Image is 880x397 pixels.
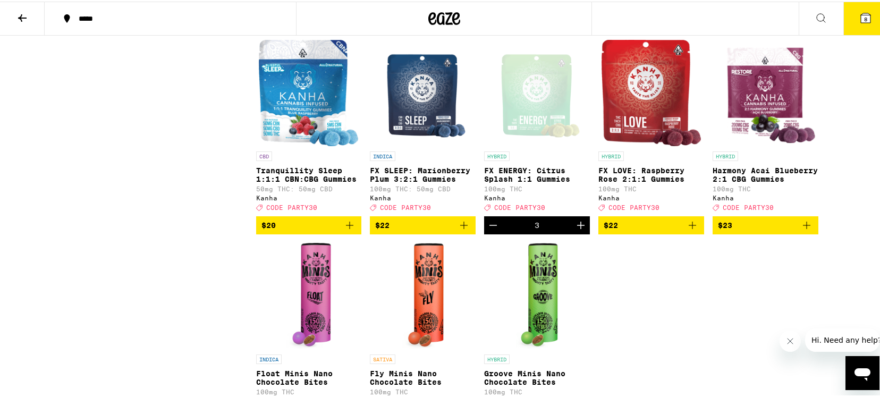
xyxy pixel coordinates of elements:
[535,219,539,228] div: 3
[484,184,590,191] p: 100mg THC
[370,184,476,191] p: 100mg THC: 50mg CBD
[484,193,590,200] div: Kanha
[259,38,358,145] img: Kanha - Tranquillity Sleep 1:1:1 CBN:CBG Gummies
[713,38,817,145] img: Kanha - Harmony Acai Blueberry 2:1 CBG Gummies
[484,150,510,159] p: HYBRID
[484,368,590,385] p: Groove Minis Nano Chocolate Bites
[370,165,476,182] p: FX SLEEP: Marionberry Plum 3:2:1 Gummies
[370,353,395,362] p: SATIVA
[516,241,559,348] img: Kanha - Groove Minis Nano Chocolate Bites
[780,329,801,350] iframe: Close message
[598,150,624,159] p: HYBRID
[256,38,362,215] a: Open page for Tranquillity Sleep 1:1:1 CBN:CBG Gummies from Kanha
[713,165,818,182] p: Harmony Acai Blueberry 2:1 CBG Gummies
[256,353,282,362] p: INDICA
[286,241,331,348] img: Kanha - Float Minis Nano Chocolate Bites
[713,215,818,233] button: Add to bag
[713,184,818,191] p: 100mg THC
[380,202,431,209] span: CODE PARTY30
[256,387,362,394] p: 100mg THC
[598,215,704,233] button: Add to bag
[864,14,867,21] span: 8
[370,150,395,159] p: INDICA
[572,215,590,233] button: Increment
[256,193,362,200] div: Kanha
[484,215,502,233] button: Decrement
[713,38,818,215] a: Open page for Harmony Acai Blueberry 2:1 CBG Gummies from Kanha
[484,353,510,362] p: HYBRID
[378,38,467,145] img: Kanha - FX SLEEP: Marionberry Plum 3:2:1 Gummies
[266,202,317,209] span: CODE PARTY30
[598,165,704,182] p: FX LOVE: Raspberry Rose 2:1:1 Gummies
[494,202,545,209] span: CODE PARTY30
[370,215,476,233] button: Add to bag
[256,165,362,182] p: Tranquillity Sleep 1:1:1 CBN:CBG Gummies
[845,354,879,388] iframe: Button to launch messaging window
[370,38,476,215] a: Open page for FX SLEEP: Marionberry Plum 3:2:1 Gummies from Kanha
[805,327,879,350] iframe: Message from company
[261,219,276,228] span: $20
[256,184,362,191] p: 50mg THC: 50mg CBD
[723,202,774,209] span: CODE PARTY30
[370,387,476,394] p: 100mg THC
[256,215,362,233] button: Add to bag
[256,368,362,385] p: Float Minis Nano Chocolate Bites
[713,150,738,159] p: HYBRID
[375,219,390,228] span: $22
[484,387,590,394] p: 100mg THC
[608,202,659,209] span: CODE PARTY30
[370,193,476,200] div: Kanha
[602,38,701,145] img: Kanha - FX LOVE: Raspberry Rose 2:1:1 Gummies
[713,193,818,200] div: Kanha
[6,7,77,16] span: Hi. Need any help?
[402,241,444,348] img: Kanha - Fly Minis Nano Chocolate Bites
[598,193,704,200] div: Kanha
[598,38,704,215] a: Open page for FX LOVE: Raspberry Rose 2:1:1 Gummies from Kanha
[370,368,476,385] p: Fly Minis Nano Chocolate Bites
[604,219,618,228] span: $22
[598,184,704,191] p: 100mg THC
[484,165,590,182] p: FX ENERGY: Citrus Splash 1:1 Gummies
[484,38,590,215] a: Open page for FX ENERGY: Citrus Splash 1:1 Gummies from Kanha
[718,219,732,228] span: $23
[256,150,272,159] p: CBD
